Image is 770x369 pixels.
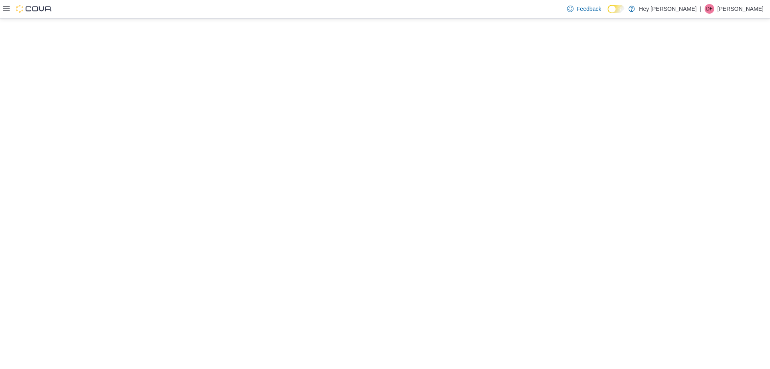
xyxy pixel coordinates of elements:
[717,4,764,14] p: [PERSON_NAME]
[639,4,697,14] p: Hey [PERSON_NAME]
[608,5,624,13] input: Dark Mode
[564,1,604,17] a: Feedback
[700,4,701,14] p: |
[577,5,601,13] span: Feedback
[706,4,713,14] span: DF
[16,5,52,13] img: Cova
[705,4,714,14] div: Dawna Fuller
